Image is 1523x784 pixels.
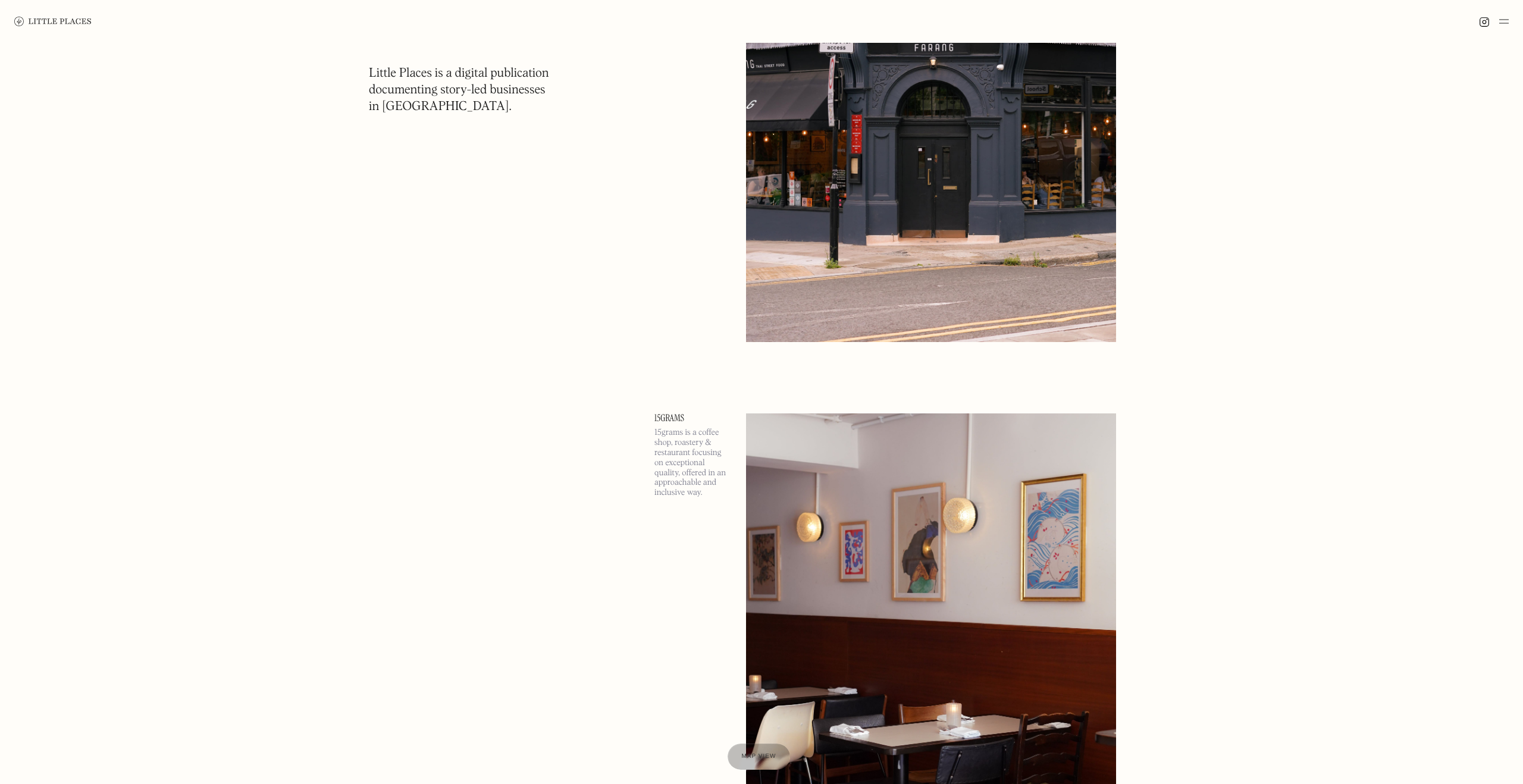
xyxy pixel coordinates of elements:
p: 15grams is a coffee shop, roastery & restaurant focusing on exceptional quality, offered in an ap... [654,428,732,498]
span: Map view [742,753,776,760]
h1: Little Places is a digital publication documenting story-led businesses in [GEOGRAPHIC_DATA]. [369,65,549,115]
a: Map view [728,744,791,770]
a: 15grams [654,413,732,423]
